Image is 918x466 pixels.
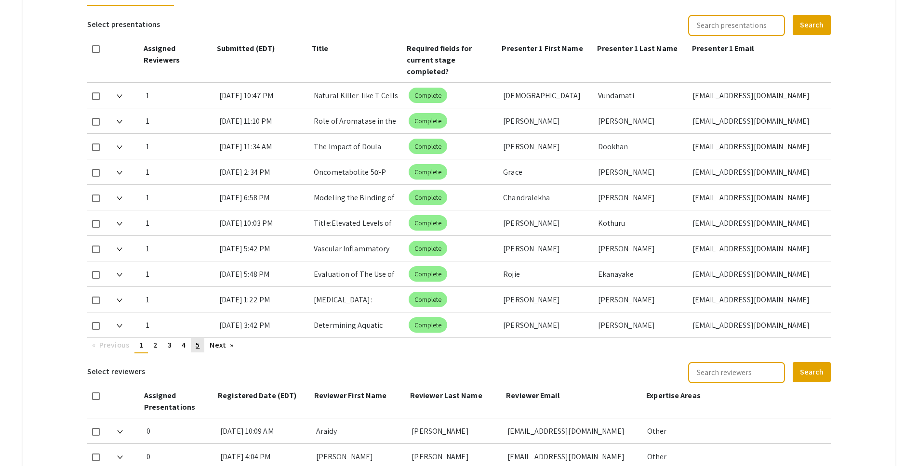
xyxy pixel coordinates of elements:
mat-chip: Complete [409,317,448,333]
div: Other [647,418,823,443]
span: Reviewer Email [506,390,559,401]
div: [PERSON_NAME] [598,108,685,133]
div: [PERSON_NAME] [503,210,590,235]
span: 4 [182,340,186,350]
div: 1 [146,134,211,159]
div: [EMAIL_ADDRESS][DOMAIN_NAME] [507,418,639,443]
div: [PERSON_NAME] [598,236,685,261]
span: Expertise Areas [646,390,701,401]
mat-chip: Complete [409,241,448,256]
div: [DATE] 5:48 PM [219,261,306,286]
div: [EMAIL_ADDRESS][DOMAIN_NAME] [692,134,823,159]
img: Expand arrow [117,324,122,328]
div: Rojie [503,261,590,286]
img: Expand arrow [117,430,123,434]
button: Search [793,362,831,382]
div: [PERSON_NAME] [503,236,590,261]
div: Oncometabolite 5α-P Imbalance Through Altered Mammary [MEDICAL_DATA] Metabolism: A Biomarker and ... [314,159,401,184]
span: Assigned Presentations [144,390,195,412]
div: Role of Aromatase in the Conversion of 11-Oxyandrogens to [MEDICAL_DATA]: Mechanisms and Implicat... [314,108,401,133]
mat-chip: Complete [409,164,448,180]
div: [PERSON_NAME] [598,312,685,337]
div: [EMAIL_ADDRESS][DOMAIN_NAME] [692,261,823,286]
span: Assigned Reviewers [144,43,180,65]
img: Expand arrow [117,171,122,175]
div: [EMAIL_ADDRESS][DOMAIN_NAME] [692,236,823,261]
div: Grace [503,159,590,184]
img: Expand arrow [117,247,122,251]
span: Presenter 1 Last Name [597,43,678,53]
span: 2 [153,340,158,350]
div: 1 [146,210,211,235]
div: [DATE] 11:34 AM [219,134,306,159]
a: Next page [205,338,238,352]
ul: Pagination [87,338,831,353]
img: Expand arrow [117,222,122,226]
div: [DATE] 2:34 PM [219,159,306,184]
input: Search reviewers [688,362,785,383]
div: 0 [146,418,213,443]
img: Expand arrow [117,120,122,124]
mat-chip: Complete [409,266,448,282]
h6: Select reviewers [87,361,146,382]
div: Ekanayake [598,261,685,286]
div: [PERSON_NAME] [503,287,590,312]
span: 1 [139,340,143,350]
img: Expand arrow [117,455,123,459]
div: 1 [146,312,211,337]
img: Expand arrow [117,273,122,277]
button: Search [793,15,831,35]
div: [PERSON_NAME] [598,185,685,210]
div: [PERSON_NAME] [412,418,500,443]
div: [PERSON_NAME] [503,134,590,159]
div: 1 [146,185,211,210]
img: Expand arrow [117,196,122,200]
div: Dookhan [598,134,685,159]
div: Vascular Inflammatory Studies with Engineered Bioreactors [314,236,401,261]
mat-chip: Complete [409,292,448,307]
div: [EMAIL_ADDRESS][DOMAIN_NAME] [692,83,823,108]
span: Required fields for current stage completed? [407,43,472,77]
div: Determining Aquatic Community Differences Between Invasive Water Hyacinth and Native Pennywort in... [314,312,401,337]
span: Registered Date (EDT) [218,390,296,401]
div: [DATE] 11:10 PM [219,108,306,133]
div: Chandralekha [503,185,590,210]
div: Natural Killer-like T Cells and Longevity: A Comparative Analysis [314,83,401,108]
span: 3 [168,340,172,350]
div: 1 [146,83,211,108]
div: [DATE] 6:58 PM [219,185,306,210]
span: Title [312,43,329,53]
mat-chip: Complete [409,190,448,205]
div: [EMAIL_ADDRESS][DOMAIN_NAME] [692,108,823,133]
mat-chip: Complete [409,113,448,129]
div: 1 [146,108,211,133]
div: The Impact of Doula Support on Maternal Mental Health, NeonatalOutcomes, and Epidural Use: Correl... [314,134,401,159]
div: [EMAIL_ADDRESS][DOMAIN_NAME] [692,185,823,210]
iframe: Chat [7,423,41,459]
input: Search presentations [688,15,785,36]
div: Title:Elevated Levels of Interleukin-11 and Matrix Metalloproteinase-9 in the Serum of Patients w... [314,210,401,235]
div: [PERSON_NAME] [503,312,590,337]
span: 5 [196,340,200,350]
mat-chip: Complete [409,88,448,103]
div: Vundamati [598,83,685,108]
div: [PERSON_NAME] [598,159,685,184]
span: Reviewer Last Name [410,390,482,401]
img: Expand arrow [117,94,122,98]
mat-chip: Complete [409,139,448,154]
div: [EMAIL_ADDRESS][DOMAIN_NAME] [692,312,823,337]
span: Presenter 1 Email [692,43,754,53]
div: Araidy [316,418,404,443]
div: [DEMOGRAPHIC_DATA] [503,83,590,108]
div: Modeling the Binding of Dendrin and PTPN14 to KIBRA [314,185,401,210]
div: [DATE] 1:22 PM [219,287,306,312]
div: [EMAIL_ADDRESS][DOMAIN_NAME] [692,210,823,235]
div: [PERSON_NAME] [503,108,590,133]
div: 1 [146,159,211,184]
div: 1 [146,261,211,286]
img: Expand arrow [117,298,122,302]
div: [EMAIL_ADDRESS][DOMAIN_NAME] [692,159,823,184]
div: [MEDICAL_DATA]: Vascular Dysfunction, Inflammation, and Emerging Therapeutic Approaches [314,287,401,312]
div: [PERSON_NAME] [598,287,685,312]
div: 1 [146,236,211,261]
